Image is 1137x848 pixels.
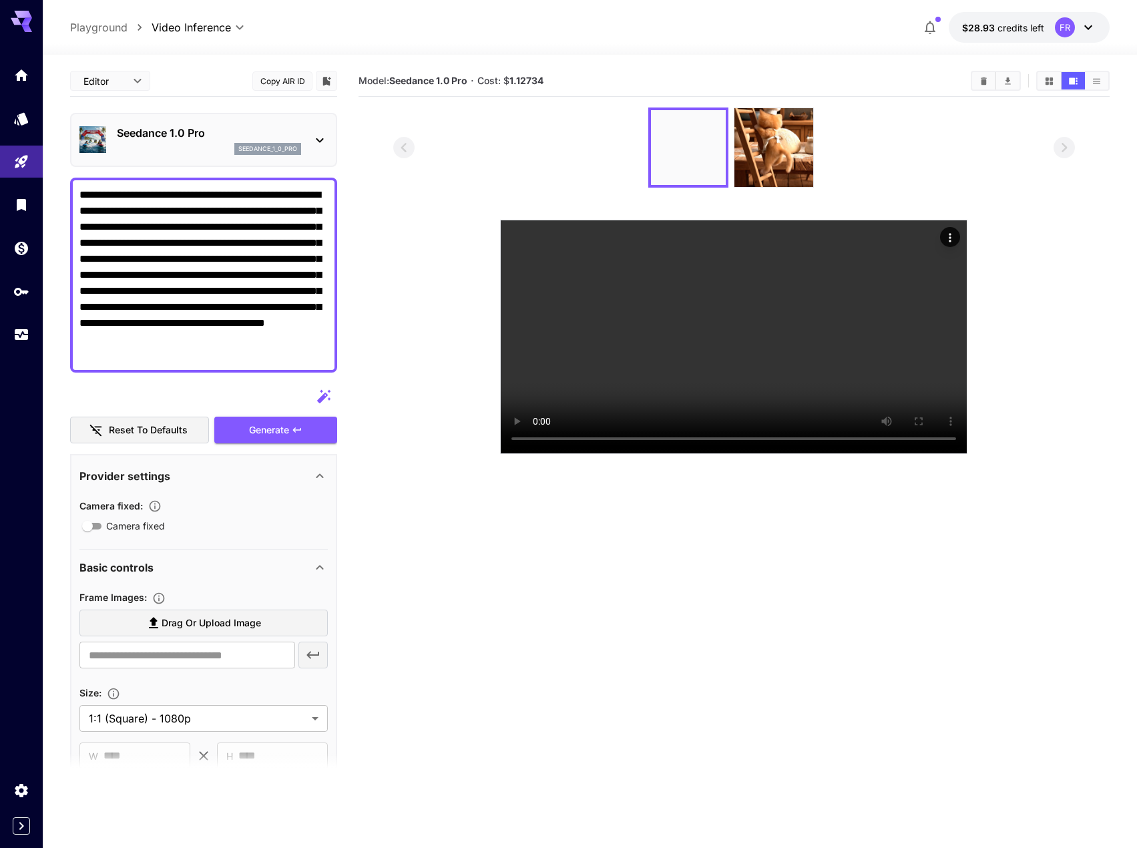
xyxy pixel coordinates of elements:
[89,749,98,764] span: W
[79,687,101,698] span: Size :
[997,22,1044,33] span: credits left
[1038,72,1061,89] button: Show media in grid view
[13,154,29,170] div: Playground
[471,73,474,89] p: ·
[359,75,467,86] span: Model:
[79,500,143,511] span: Camera fixed :
[940,227,960,247] div: Actions
[962,22,997,33] span: $28.93
[83,74,125,88] span: Editor
[949,12,1110,43] button: $28.93221FR
[13,196,29,213] div: Library
[996,72,1019,89] button: Download All
[89,710,306,726] span: 1:1 (Square) - 1080p
[972,72,995,89] button: Clear All
[79,592,147,603] span: Frame Images :
[79,610,328,637] label: Drag or upload image
[79,120,328,160] div: Seedance 1.0 Proseedance_1_0_pro
[1055,17,1075,37] div: FR
[214,417,337,444] button: Generate
[101,687,126,700] button: Adjust the dimensions of the generated image by specifying its width and height in pixels, or sel...
[226,749,233,764] span: H
[477,75,543,86] span: Cost: $
[389,75,467,86] b: Seedance 1.0 Pro
[13,817,30,835] button: Expand sidebar
[79,560,154,576] p: Basic controls
[320,73,332,89] button: Add to library
[79,552,328,584] div: Basic controls
[106,519,165,533] span: Camera fixed
[734,108,813,187] img: 8AUh3QAAAABklEQVQDAHxpSgDaGyNqAAAAAElFTkSuQmCC
[971,71,1021,91] div: Clear AllDownload All
[1062,72,1085,89] button: Show media in video view
[117,125,301,141] p: Seedance 1.0 Pro
[13,67,29,83] div: Home
[1085,72,1108,89] button: Show media in list view
[79,468,170,484] p: Provider settings
[13,327,29,343] div: Usage
[147,592,171,605] button: Upload frame images.
[13,110,29,127] div: Models
[13,782,29,799] div: Settings
[252,71,312,91] button: Copy AIR ID
[13,240,29,256] div: Wallet
[962,21,1044,35] div: $28.93221
[70,19,128,35] a: Playground
[509,75,543,86] b: 1.12734
[651,110,726,185] img: QAAAABJRU5ErkJggg==
[249,422,289,439] span: Generate
[152,19,231,35] span: Video Inference
[79,460,328,492] div: Provider settings
[1036,71,1110,91] div: Show media in grid viewShow media in video viewShow media in list view
[13,283,29,300] div: API Keys
[70,19,152,35] nav: breadcrumb
[238,144,297,154] p: seedance_1_0_pro
[70,417,209,444] button: Reset to defaults
[162,615,261,632] span: Drag or upload image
